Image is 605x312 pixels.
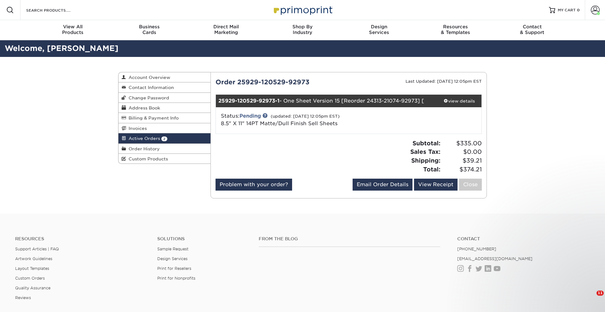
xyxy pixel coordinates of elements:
div: & Templates [417,24,494,35]
span: $0.00 [442,148,482,156]
a: Custom Products [118,154,210,164]
span: $374.21 [442,165,482,174]
a: Contact [457,236,590,242]
span: 0 [577,8,580,12]
a: View AllProducts [35,20,111,40]
input: SEARCH PRODUCTS..... [26,6,87,14]
a: Sample Request [157,247,188,251]
a: view details [437,95,481,107]
span: Change Password [126,95,169,100]
small: Last Updated: [DATE] 12:05pm EST [406,79,482,84]
a: Account Overview [118,72,210,82]
a: Change Password [118,93,210,103]
a: Active Orders 2 [118,133,210,143]
h4: Solutions [157,236,249,242]
span: Account Overview [126,75,170,80]
a: Resources& Templates [417,20,494,40]
div: - One Sheet Version 15 [Reorder 24313-21074-92973] [ [216,95,437,107]
span: Contact [494,24,570,30]
span: 11 [596,291,604,296]
iframe: Intercom live chat [584,291,599,306]
span: Business [111,24,188,30]
span: Order History [126,146,160,151]
a: Print for Resellers [157,266,191,271]
strong: 25929-120529-92973-1 [218,98,279,104]
a: Layout Templates [15,266,49,271]
span: Custom Products [126,156,168,161]
span: Address Book [126,105,160,110]
a: Direct MailMarketing [188,20,264,40]
div: Status: [216,112,393,127]
a: Invoices [118,123,210,133]
a: Artwork Guidelines [15,256,52,261]
span: Design [341,24,417,30]
a: Design Services [157,256,187,261]
span: Billing & Payment Info [126,115,179,120]
span: $39.21 [442,156,482,165]
a: Contact Information [118,82,210,92]
span: $335.00 [442,139,482,148]
strong: Subtotal: [412,140,441,147]
span: 8.5" X 11" 14PT Matte/Dull Finish Sell Sheets [221,120,337,126]
a: Support Articles | FAQ [15,247,59,251]
span: Shop By [264,24,341,30]
a: Reviews [15,295,31,300]
div: Products [35,24,111,35]
a: Order History [118,144,210,154]
div: Industry [264,24,341,35]
div: Order 25929-120529-92973 [211,77,349,87]
a: Billing & Payment Info [118,113,210,123]
a: Address Book [118,103,210,113]
span: Contact Information [126,85,174,90]
img: Primoprint [271,3,334,17]
a: View Receipt [414,179,458,191]
div: Cards [111,24,188,35]
a: Print for Nonprofits [157,276,195,281]
strong: Total: [423,166,441,173]
div: & Support [494,24,570,35]
span: Resources [417,24,494,30]
strong: Sales Tax: [410,148,441,155]
span: 2 [161,136,167,141]
div: Services [341,24,417,35]
a: [EMAIL_ADDRESS][DOMAIN_NAME] [457,256,533,261]
span: Active Orders [126,136,160,141]
div: Marketing [188,24,264,35]
a: Shop ByIndustry [264,20,341,40]
a: Close [459,179,482,191]
a: Custom Orders [15,276,45,281]
a: [PHONE_NUMBER] [457,247,496,251]
div: view details [437,98,481,104]
span: Direct Mail [188,24,264,30]
small: (updated: [DATE] 12:05pm EST) [271,114,340,119]
a: Contact& Support [494,20,570,40]
a: BusinessCards [111,20,188,40]
span: MY CART [558,8,576,13]
span: View All [35,24,111,30]
a: DesignServices [341,20,417,40]
a: Problem with your order? [216,179,292,191]
strong: Shipping: [411,157,441,164]
h4: Resources [15,236,148,242]
a: Quality Assurance [15,286,50,290]
span: Invoices [126,126,147,131]
a: Pending [239,113,261,119]
h4: From the Blog [259,236,441,242]
a: Email Order Details [353,179,412,191]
